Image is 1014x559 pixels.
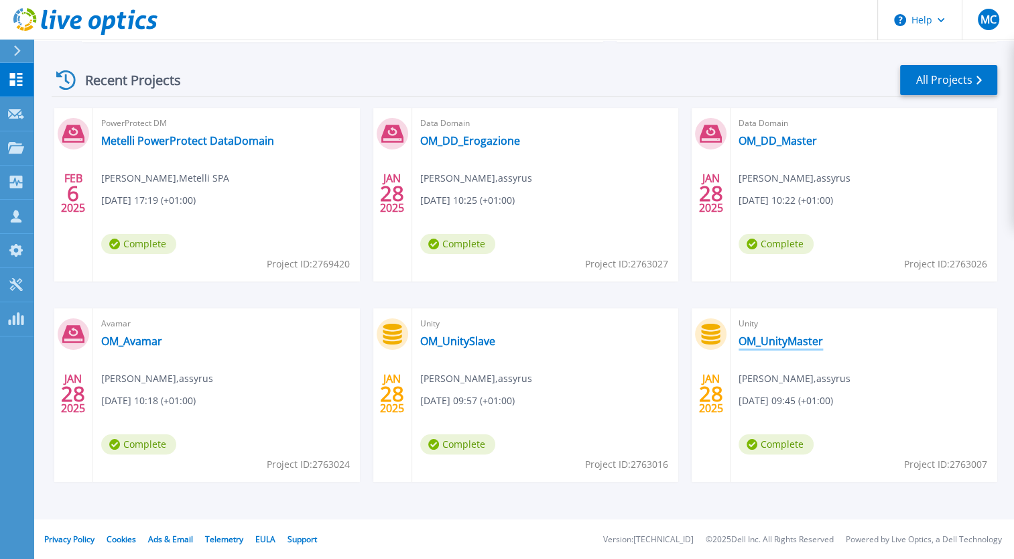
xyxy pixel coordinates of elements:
[706,536,834,544] li: © 2025 Dell Inc. All Rights Reserved
[60,369,86,418] div: JAN 2025
[603,536,694,544] li: Version: [TECHNICAL_ID]
[980,14,996,25] span: MC
[101,434,176,454] span: Complete
[60,169,86,218] div: FEB 2025
[420,316,671,331] span: Unity
[205,534,243,545] a: Telemetry
[739,334,823,348] a: OM_UnityMaster
[67,188,79,199] span: 6
[904,457,987,472] span: Project ID: 2763007
[739,316,989,331] span: Unity
[420,193,515,208] span: [DATE] 10:25 (+01:00)
[420,393,515,408] span: [DATE] 09:57 (+01:00)
[255,534,275,545] a: EULA
[379,169,405,218] div: JAN 2025
[148,534,193,545] a: Ads & Email
[101,234,176,254] span: Complete
[288,534,317,545] a: Support
[739,234,814,254] span: Complete
[380,188,404,199] span: 28
[420,134,520,147] a: OM_DD_Erogazione
[739,134,817,147] a: OM_DD_Master
[699,388,723,399] span: 28
[52,64,199,97] div: Recent Projects
[379,369,405,418] div: JAN 2025
[420,434,495,454] span: Complete
[101,334,162,348] a: OM_Avamar
[101,193,196,208] span: [DATE] 17:19 (+01:00)
[101,171,229,186] span: [PERSON_NAME] , Metelli SPA
[107,534,136,545] a: Cookies
[420,371,532,386] span: [PERSON_NAME] , assyrus
[267,257,350,271] span: Project ID: 2769420
[699,188,723,199] span: 28
[585,457,668,472] span: Project ID: 2763016
[739,434,814,454] span: Complete
[101,393,196,408] span: [DATE] 10:18 (+01:00)
[904,257,987,271] span: Project ID: 2763026
[420,334,495,348] a: OM_UnitySlave
[101,371,213,386] span: [PERSON_NAME] , assyrus
[846,536,1002,544] li: Powered by Live Optics, a Dell Technology
[698,169,724,218] div: JAN 2025
[101,316,352,331] span: Avamar
[420,116,671,131] span: Data Domain
[698,369,724,418] div: JAN 2025
[267,457,350,472] span: Project ID: 2763024
[900,65,997,95] a: All Projects
[739,371,850,386] span: [PERSON_NAME] , assyrus
[61,388,85,399] span: 28
[420,171,532,186] span: [PERSON_NAME] , assyrus
[739,116,989,131] span: Data Domain
[101,134,274,147] a: Metelli PowerProtect DataDomain
[101,116,352,131] span: PowerProtect DM
[380,388,404,399] span: 28
[739,171,850,186] span: [PERSON_NAME] , assyrus
[420,234,495,254] span: Complete
[739,193,833,208] span: [DATE] 10:22 (+01:00)
[739,393,833,408] span: [DATE] 09:45 (+01:00)
[585,257,668,271] span: Project ID: 2763027
[44,534,94,545] a: Privacy Policy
